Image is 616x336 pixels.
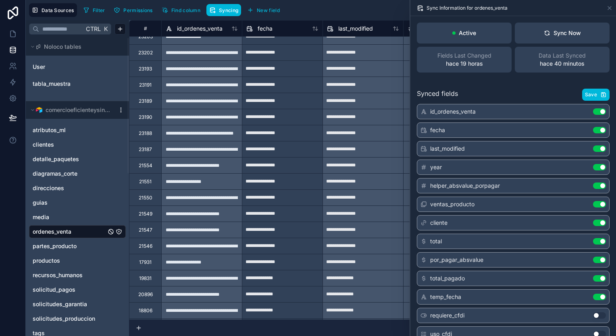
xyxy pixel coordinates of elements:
div: 18806 [139,307,152,314]
div: 23193 [139,66,152,72]
span: ordenes_venta [33,228,71,236]
button: New field [244,4,283,16]
span: fecha [258,25,273,33]
span: recursos_humanos [33,271,83,279]
button: Syncing [206,4,241,16]
a: detalle_paquetes [33,155,106,163]
a: solicitudes_produccion [33,315,106,323]
span: Syncing [219,7,238,13]
div: 19831 [139,275,152,282]
span: New field [257,7,280,13]
span: temp_fecha [430,293,461,301]
span: Synced fields [417,89,458,101]
p: hace 19 horas [446,60,483,68]
div: solicitudes_garantia [29,298,126,311]
a: User [33,63,98,71]
div: User [29,60,126,73]
div: 17931 [139,259,152,265]
img: Airtable Logo [36,107,42,113]
div: clientes [29,138,126,151]
span: helper_absvalue_porpagar [430,182,500,190]
div: # [135,25,155,31]
a: direcciones [33,184,106,192]
button: Noloco tables [29,41,121,52]
div: direcciones [29,182,126,195]
div: tabla_muestra [29,77,126,90]
span: clientes [33,141,54,149]
span: solicitudes_produccion [33,315,95,323]
button: Sync Now [515,23,610,44]
div: 23191 [139,82,152,88]
span: fecha [430,126,445,134]
p: Active [459,29,476,37]
a: solicitudes_garantia [33,300,106,308]
div: 23203 [138,33,153,40]
a: ordenes_venta [33,228,106,236]
span: User [33,63,45,71]
span: Fields Last Changed [437,52,491,60]
span: media [33,213,49,221]
button: Data Sources [29,3,77,17]
div: 21546 [139,243,152,249]
a: Syncing [206,4,244,16]
span: comercioeficienteysingular [46,106,111,114]
div: Sync Now [544,29,581,37]
span: guias [33,199,48,207]
span: year [430,163,442,171]
a: partes_producto [33,242,106,250]
span: ventas_producto [430,200,474,208]
div: 20896 [138,291,153,298]
p: hace 40 minutos [540,60,585,68]
a: atributos_ml [33,126,106,134]
span: Save [585,91,597,98]
span: Data Sources [42,7,74,13]
span: diagramas_corte [33,170,77,178]
span: Ctrl [85,24,102,34]
span: Find column [171,7,200,13]
div: guias [29,196,126,209]
button: Permissions [111,4,155,16]
span: Permissions [123,7,152,13]
div: diagramas_corte [29,167,126,180]
span: id_ordenes_venta [430,108,476,116]
span: tabla_muestra [33,80,71,88]
div: productos [29,254,126,267]
span: detalle_paquetes [33,155,79,163]
a: media [33,213,106,221]
div: 23202 [138,50,153,56]
span: productos [33,257,60,265]
div: 23187 [139,146,152,153]
div: 23190 [139,114,152,120]
div: 21554 [139,162,152,169]
div: 21547 [139,227,152,233]
span: total_pagado [430,274,465,282]
span: partes_producto [33,242,77,250]
span: K [103,26,108,32]
div: 21551 [139,178,152,185]
span: requiere_cfdi [430,311,464,319]
span: last_modified [430,145,465,153]
span: cliente [430,219,447,227]
span: direcciones [33,184,64,192]
span: Noloco tables [44,43,81,51]
span: solicitudes_garantia [33,300,87,308]
span: por_pagar_absvalue [430,256,483,264]
div: detalle_paquetes [29,153,126,166]
span: id_ordenes_venta [177,25,223,33]
a: diagramas_corte [33,170,106,178]
span: Sync Information for ordenes_venta [427,5,508,11]
a: guias [33,199,106,207]
button: Airtable Logocomercioeficienteysingular [29,104,114,116]
a: clientes [33,141,106,149]
div: 23188 [139,130,152,137]
a: solicitud_pagos [33,286,106,294]
a: Permissions [111,4,158,16]
button: Filter [80,4,108,16]
div: recursos_humanos [29,269,126,282]
div: 23189 [139,98,152,104]
div: partes_producto [29,240,126,253]
div: 21550 [139,195,152,201]
a: productos [33,257,106,265]
div: ordenes_venta [29,225,126,238]
div: atributos_ml [29,124,126,137]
